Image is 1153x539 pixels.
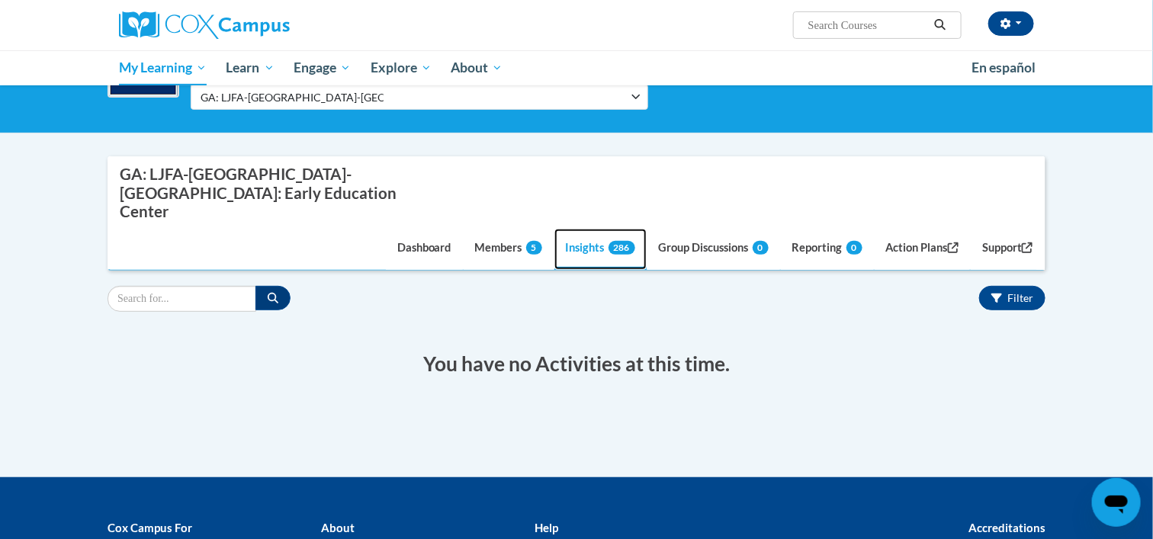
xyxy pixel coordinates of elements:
a: My Learning [109,50,217,85]
button: Filter [979,286,1045,310]
iframe: Button to launch messaging window [1092,478,1141,527]
button: Search [255,286,291,310]
input: Search [108,286,256,312]
button: Search [929,16,952,34]
span: 0 [846,241,862,255]
a: Explore [361,50,442,85]
span: En español [972,59,1036,75]
a: En español [962,52,1045,84]
b: Help [535,521,558,534]
span: Filter [1007,291,1033,304]
a: About [442,50,513,85]
b: About [321,521,355,534]
span: Learn [226,59,275,77]
a: Support [971,229,1045,270]
h2: You have no Activities at this time. [119,350,1034,378]
span: 0 [753,241,769,255]
span: 286 [609,241,635,255]
span: Explore [371,59,432,77]
a: Engage [284,50,361,85]
b: Cox Campus For [108,521,192,534]
img: Cox Campus [119,11,290,39]
a: Dashboard [386,229,463,270]
div: Main menu [96,50,1057,85]
a: Reporting0 [781,229,874,270]
span: GA: LJFA-[GEOGRAPHIC_DATA]-[GEOGRAPHIC_DATA]: Early Education Center [201,89,384,105]
button: Account Settings [988,11,1034,36]
span: About [451,59,503,77]
b: Accreditations [968,521,1045,534]
a: Insights286 [554,229,647,270]
input: Search Courses [807,16,929,34]
span: 5 [526,241,542,255]
span: Engage [294,59,351,77]
div: GA: LJFA-[GEOGRAPHIC_DATA]-[GEOGRAPHIC_DATA]: Early Education Center [120,165,425,221]
a: Learn [217,50,284,85]
button: GA: LJFA-[GEOGRAPHIC_DATA]-[GEOGRAPHIC_DATA]: Early Education Center [191,84,648,110]
a: Group Discussions0 [647,229,780,270]
span: My Learning [119,59,207,77]
a: Action Plans [875,229,971,270]
a: Members5 [464,229,554,270]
